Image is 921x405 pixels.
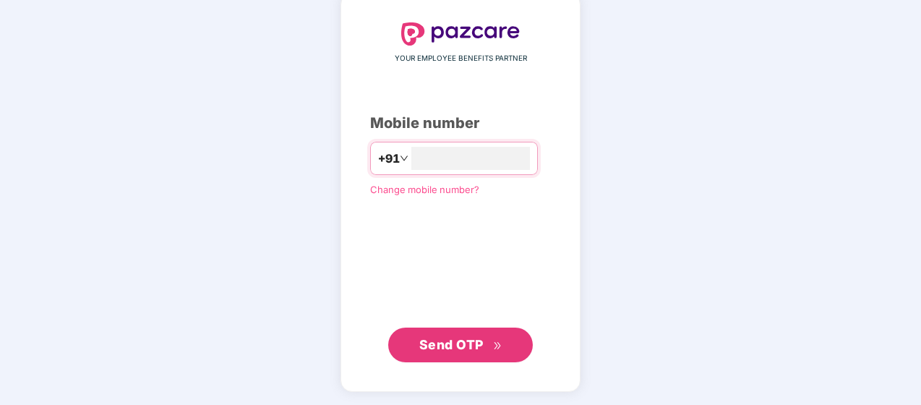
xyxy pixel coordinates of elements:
[401,22,520,46] img: logo
[419,337,484,352] span: Send OTP
[400,154,408,163] span: down
[370,184,479,195] a: Change mobile number?
[388,328,533,362] button: Send OTPdouble-right
[370,112,551,135] div: Mobile number
[395,53,527,64] span: YOUR EMPLOYEE BENEFITS PARTNER
[493,341,502,351] span: double-right
[378,150,400,168] span: +91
